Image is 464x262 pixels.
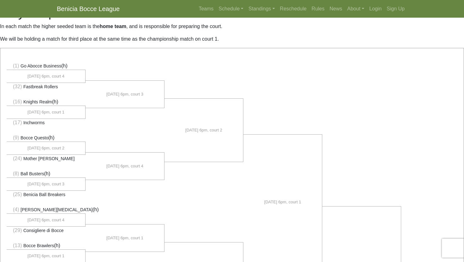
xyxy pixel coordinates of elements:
[23,120,45,125] span: Inchworms
[7,242,86,250] li: (h)
[13,192,22,197] span: (25)
[7,98,86,106] li: (h)
[13,171,19,176] span: (8)
[264,199,301,205] span: [DATE] 6pm, court 1
[106,163,143,169] span: [DATE] 6pm, court 4
[185,127,222,133] span: [DATE] 6pm, court 2
[277,3,309,15] a: Reschedule
[27,217,64,223] span: [DATE] 6pm, court 4
[21,207,92,212] span: [PERSON_NAME][MEDICAL_DATA]
[309,3,327,15] a: Rules
[23,84,58,89] span: Fastbreak Rollers
[216,3,246,15] a: Schedule
[106,91,143,97] span: [DATE] 6pm, court 3
[57,3,120,15] a: Benicia Bocce League
[7,206,86,214] li: (h)
[246,3,277,15] a: Standings
[367,3,384,15] a: Login
[23,243,54,248] span: Bocce Brawlers
[23,192,65,197] span: Benicia Ball Breakers
[13,243,22,248] span: (13)
[106,235,143,241] span: [DATE] 6pm, court 1
[13,99,22,104] span: (16)
[21,135,48,140] span: Bocce Questo
[23,156,75,161] span: Mother [PERSON_NAME]
[345,3,367,15] a: About
[13,228,22,233] span: (29)
[27,253,64,259] span: [DATE] 6pm, court 1
[21,171,44,176] span: Ball Busters
[27,145,64,151] span: [DATE] 6pm, court 2
[27,181,64,187] span: [DATE] 6pm, court 3
[13,84,22,89] span: (32)
[13,120,22,125] span: (17)
[27,109,64,115] span: [DATE] 6pm, court 1
[13,63,19,68] span: (1)
[7,62,86,70] li: (h)
[13,135,19,140] span: (9)
[21,63,61,68] span: Go Abocce Business
[7,170,86,178] li: (h)
[384,3,407,15] a: Sign Up
[100,24,126,29] strong: home team
[13,207,19,212] span: (4)
[327,3,345,15] a: News
[27,73,64,79] span: [DATE] 6pm, court 4
[196,3,216,15] a: Teams
[23,99,52,104] span: Knights Realm
[13,156,22,161] span: (24)
[7,134,86,142] li: (h)
[23,228,64,233] span: Consigliere di Bocce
